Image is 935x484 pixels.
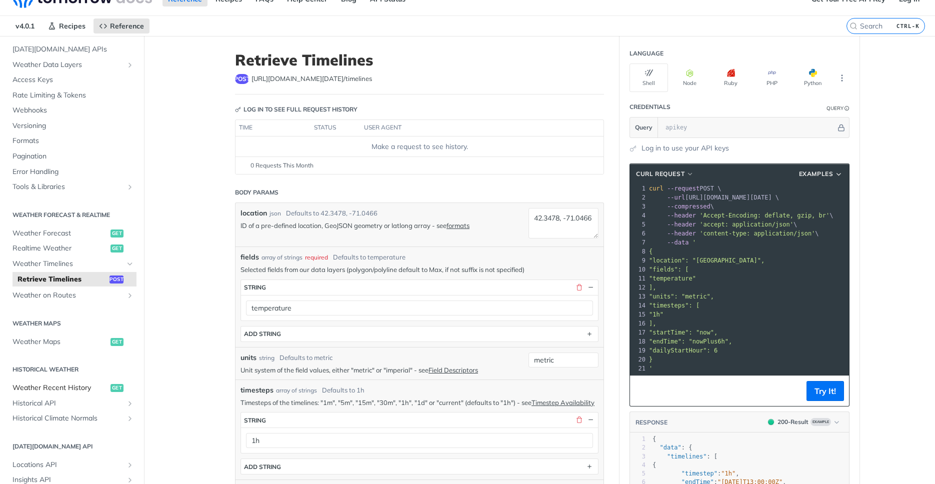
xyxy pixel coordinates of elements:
span: [URL][DOMAIN_NAME][DATE] \ [649,194,779,201]
span: "timestep" [681,470,717,477]
div: 8 [630,247,647,256]
a: Tools & LibrariesShow subpages for Tools & Libraries [7,179,136,194]
kbd: CTRL-K [894,21,922,31]
span: Weather Data Layers [12,60,123,70]
span: v4.0.1 [10,18,40,33]
span: "timesteps": [ [649,302,699,309]
svg: More ellipsis [837,73,846,82]
div: Defaults to 1h [322,385,364,395]
input: apikey [660,117,836,137]
label: location [240,208,267,218]
h2: [DATE][DOMAIN_NAME] API [7,442,136,451]
a: Weather TimelinesHide subpages for Weather Timelines [7,256,136,271]
span: --compressed [667,203,710,210]
div: string [259,353,274,362]
span: cURL Request [636,169,684,178]
span: 200 [768,419,774,425]
button: RESPONSE [635,417,668,427]
svg: Key [235,106,241,112]
div: 4 [630,211,647,220]
button: Show subpages for Insights API [126,476,134,484]
div: 5 [630,220,647,229]
div: 12 [630,283,647,292]
div: 9 [630,256,647,265]
span: "units": "metric", [649,293,714,300]
button: Show subpages for Locations API [126,461,134,469]
span: 'Accept-Encoding: deflate, gzip, br' [699,212,829,219]
i: Information [844,106,849,111]
a: Log in to use your API keys [641,143,729,153]
div: 14 [630,301,647,310]
span: { [652,435,656,442]
div: 18 [630,337,647,346]
div: Query [826,104,843,112]
button: Hide [836,122,846,132]
span: Query [635,123,652,132]
div: 3 [630,452,645,461]
span: https://api.tomorrow.io/v4/timelines [251,74,372,84]
a: Historical APIShow subpages for Historical API [7,396,136,411]
p: Selected fields from our data layers (polygon/polyline default to Max, if not suffix is not speci... [240,265,598,274]
a: Formats [7,133,136,148]
span: Versioning [12,121,134,131]
div: ADD string [244,463,281,470]
div: Defaults to metric [279,353,332,363]
button: Python [793,63,832,92]
a: Reference [93,18,149,33]
span: --header [667,221,696,228]
span: curl [649,185,663,192]
span: "timelines" [667,453,706,460]
div: 21 [630,364,647,373]
div: Language [629,49,663,58]
div: 4 [630,461,645,469]
h1: Retrieve Timelines [235,51,604,69]
div: 1 [630,184,647,193]
span: post [235,74,249,84]
button: Shell [629,63,668,92]
div: 15 [630,310,647,319]
span: 'accept: application/json' [699,221,793,228]
a: Rate Limiting & Tokens [7,88,136,103]
span: --url [667,194,685,201]
button: Hide [586,415,595,424]
span: Weather Timelines [12,259,123,269]
button: Delete [574,415,583,424]
a: Historical Climate NormalsShow subpages for Historical Climate Normals [7,411,136,426]
div: ADD string [244,330,281,337]
a: Weather Mapsget [7,334,136,349]
span: Webhooks [12,105,134,115]
div: array of strings [276,386,317,395]
span: : , [652,470,739,477]
span: \ [649,203,714,210]
h2: Weather Forecast & realtime [7,210,136,219]
button: More Languages [834,70,849,85]
span: POST \ [649,185,721,192]
span: --data [667,239,688,246]
span: 0 Requests This Month [250,161,313,170]
span: "data" [659,444,681,451]
a: Access Keys [7,72,136,87]
div: 20 [630,355,647,364]
div: string [244,416,266,424]
span: ' [692,239,696,246]
div: array of strings [261,253,302,262]
a: Weather Forecastget [7,226,136,241]
span: --header [667,230,696,237]
button: Hide subpages for Weather Timelines [126,260,134,268]
div: 2 [630,193,647,202]
span: Historical Climate Normals [12,413,123,423]
span: fields [240,252,259,262]
span: \ [649,212,833,219]
span: { [652,461,656,468]
div: string [244,283,266,291]
span: Weather Recent History [12,383,108,393]
div: 19 [630,346,647,355]
div: Body Params [235,188,278,197]
a: Weather on RoutesShow subpages for Weather on Routes [7,288,136,303]
span: "location": "[GEOGRAPHIC_DATA]", [649,257,764,264]
a: [DATE][DOMAIN_NAME] APIs [7,42,136,57]
div: 200 - Result [777,417,808,426]
span: Weather Maps [12,337,108,347]
span: Recipes [59,21,85,30]
span: Locations API [12,460,123,470]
